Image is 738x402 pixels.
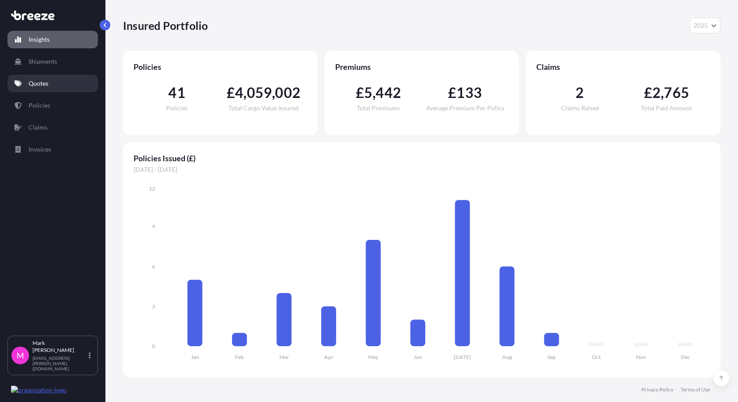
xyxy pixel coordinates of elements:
[448,86,456,100] span: £
[17,351,24,360] span: M
[368,354,379,360] tspan: May
[152,343,155,349] tspan: 0
[29,35,50,44] p: Insights
[275,86,300,100] span: 002
[356,86,364,100] span: £
[33,355,87,371] p: [EMAIL_ADDRESS][PERSON_NAME][DOMAIN_NAME]
[29,79,48,88] p: Quotes
[454,354,471,360] tspan: [DATE]
[690,18,720,33] button: Year Selector
[641,105,692,111] span: Total Paid Amount
[7,31,98,48] a: Insights
[134,62,307,72] span: Policies
[536,62,710,72] span: Claims
[227,86,235,100] span: £
[152,263,155,270] tspan: 6
[376,86,401,100] span: 442
[166,105,188,111] span: Policies
[502,354,512,360] tspan: Aug
[272,86,275,100] span: ,
[33,340,87,354] p: Mark [PERSON_NAME]
[235,86,243,100] span: 4
[191,354,199,360] tspan: Jan
[644,86,652,100] span: £
[561,105,599,111] span: Claims Raised
[149,185,155,192] tspan: 12
[592,354,601,360] tspan: Oct
[152,223,155,230] tspan: 9
[7,119,98,136] a: Claims
[29,123,47,132] p: Claims
[414,354,422,360] tspan: Jun
[152,303,155,310] tspan: 3
[134,153,710,163] span: Policies Issued (£)
[456,86,482,100] span: 133
[7,97,98,114] a: Policies
[168,86,185,100] span: 41
[373,86,376,100] span: ,
[364,86,373,100] span: 5
[123,18,208,33] p: Insured Portfolio
[661,86,664,100] span: ,
[694,21,708,30] span: 2025
[357,105,400,111] span: Total Premiums
[324,354,333,360] tspan: Apr
[426,105,504,111] span: Average Premium Per Policy
[11,386,66,395] img: organization-logo
[664,86,689,100] span: 765
[29,145,51,154] p: Invoices
[243,86,246,100] span: ,
[29,57,57,66] p: Shipments
[335,62,509,72] span: Premiums
[235,354,244,360] tspan: Feb
[575,86,584,100] span: 2
[641,386,673,393] a: Privacy Policy
[7,75,98,92] a: Quotes
[7,53,98,70] a: Shipments
[7,141,98,158] a: Invoices
[247,86,272,100] span: 059
[228,105,299,111] span: Total Cargo Value Insured
[279,354,289,360] tspan: Mar
[134,165,710,174] span: [DATE] - [DATE]
[547,354,556,360] tspan: Sep
[636,354,646,360] tspan: Nov
[680,386,710,393] a: Terms of Use
[29,101,50,110] p: Policies
[681,354,690,360] tspan: Dec
[652,86,661,100] span: 2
